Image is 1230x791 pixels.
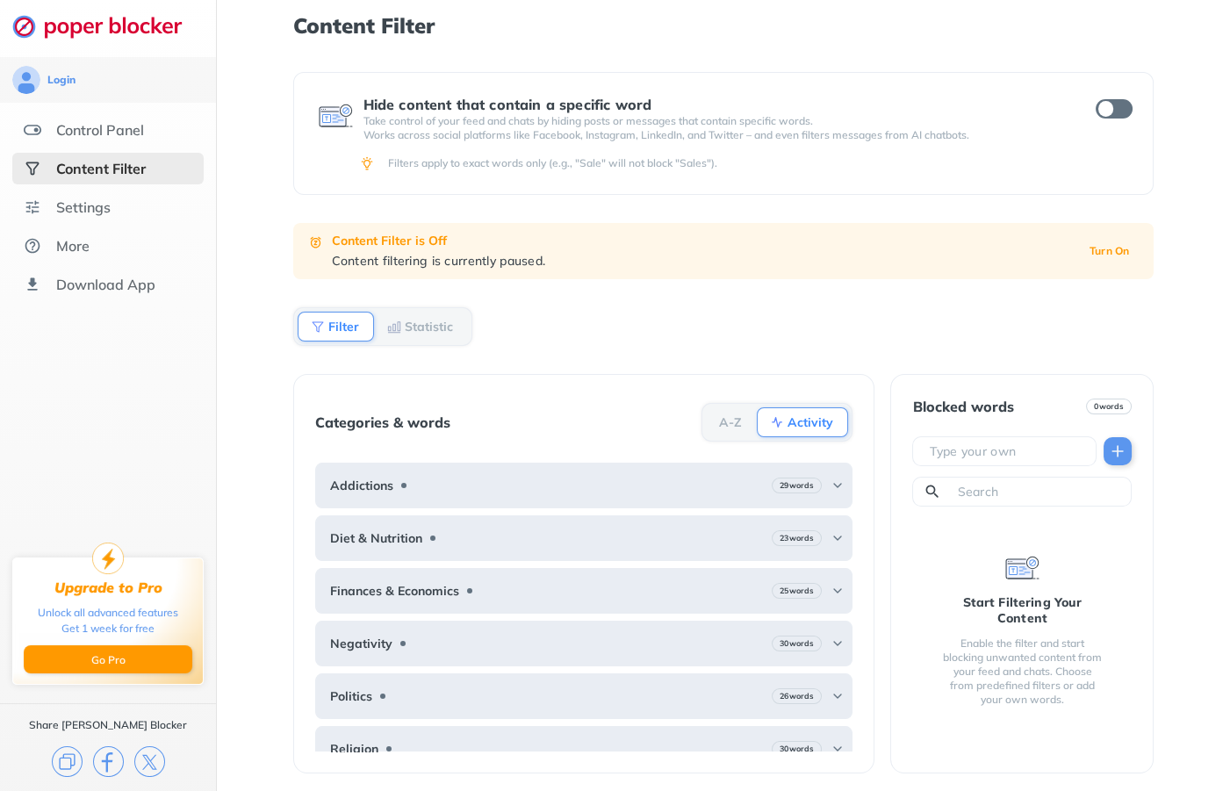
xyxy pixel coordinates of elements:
b: 26 words [780,690,814,702]
div: Blocked words [912,399,1013,414]
div: Unlock all advanced features [38,605,178,621]
p: Take control of your feed and chats by hiding posts or messages that contain specific words. [363,114,1065,128]
div: Settings [56,198,111,216]
div: Control Panel [56,121,144,139]
b: Statistic [405,321,453,332]
img: settings.svg [24,198,41,216]
b: Addictions [330,478,393,493]
img: facebook.svg [93,746,124,777]
b: Content Filter is Off [332,233,447,248]
img: about.svg [24,237,41,255]
div: Start Filtering Your Content [940,594,1104,626]
div: Download App [56,276,155,293]
b: Diet & Nutrition [330,531,422,545]
img: social-selected.svg [24,160,41,177]
div: Categories & words [315,414,450,430]
div: Filters apply to exact words only (e.g., "Sale" will not block "Sales"). [388,156,1130,170]
img: x.svg [134,746,165,777]
input: Search [955,483,1124,500]
div: Share [PERSON_NAME] Blocker [29,718,187,732]
img: copy.svg [52,746,83,777]
button: Go Pro [24,645,192,673]
b: 30 words [780,743,814,755]
b: Filter [328,321,359,332]
div: Get 1 week for free [61,621,155,636]
b: Finances & Economics [330,584,459,598]
div: Content Filter [56,160,146,177]
b: Negativity [330,636,392,651]
div: Login [47,73,76,87]
img: Activity [770,415,784,429]
b: Religion [330,742,378,756]
p: Works across social platforms like Facebook, Instagram, LinkedIn, and Twitter – and even filters ... [363,128,1065,142]
input: Type your own [927,442,1089,460]
b: A-Z [719,417,742,428]
div: Upgrade to Pro [54,579,162,596]
b: 0 words [1094,400,1124,413]
div: More [56,237,90,255]
img: logo-webpage.svg [12,14,201,39]
b: 25 words [780,585,814,597]
img: upgrade-to-pro.svg [92,543,124,574]
div: Hide content that contain a specific word [363,97,1065,112]
img: download-app.svg [24,276,41,293]
div: Content filtering is currently paused. [332,253,1068,269]
h1: Content Filter [293,14,1154,37]
b: 29 words [780,479,814,492]
b: 23 words [780,532,814,544]
div: Enable the filter and start blocking unwanted content from your feed and chats. Choose from prede... [940,636,1104,707]
img: Statistic [387,320,401,334]
img: Filter [311,320,325,334]
img: avatar.svg [12,66,40,94]
b: Politics [330,689,372,703]
img: features.svg [24,121,41,139]
b: Activity [788,417,833,428]
b: Turn On [1090,245,1130,257]
b: 30 words [780,637,814,650]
